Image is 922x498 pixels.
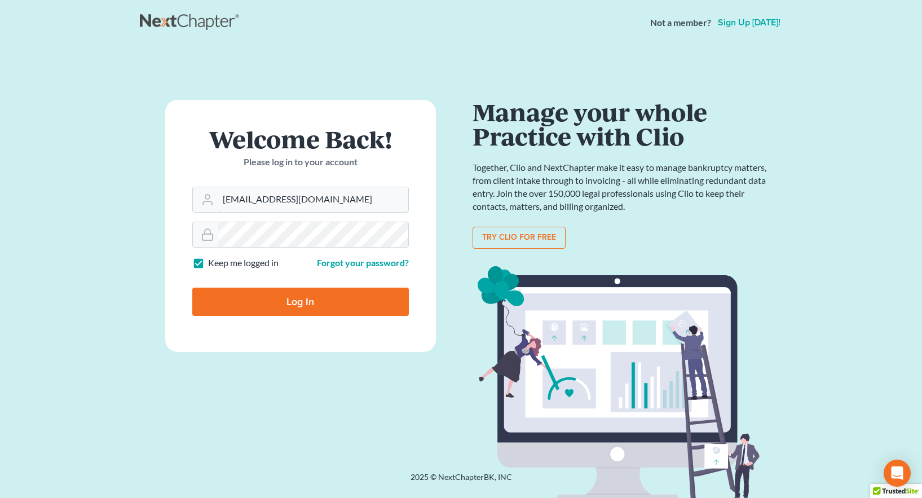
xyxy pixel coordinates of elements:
a: Try clio for free [473,227,566,249]
h1: Welcome Back! [192,127,409,151]
strong: Not a member? [650,16,711,29]
a: Forgot your password? [317,257,409,268]
input: Log In [192,288,409,316]
input: Email Address [218,187,408,212]
a: Sign up [DATE]! [716,18,783,27]
div: Open Intercom Messenger [884,460,911,487]
label: Keep me logged in [208,257,279,270]
p: Together, Clio and NextChapter make it easy to manage bankruptcy matters, from client intake thro... [473,161,771,213]
div: 2025 © NextChapterBK, INC [140,471,783,492]
h1: Manage your whole Practice with Clio [473,100,771,148]
p: Please log in to your account [192,156,409,169]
